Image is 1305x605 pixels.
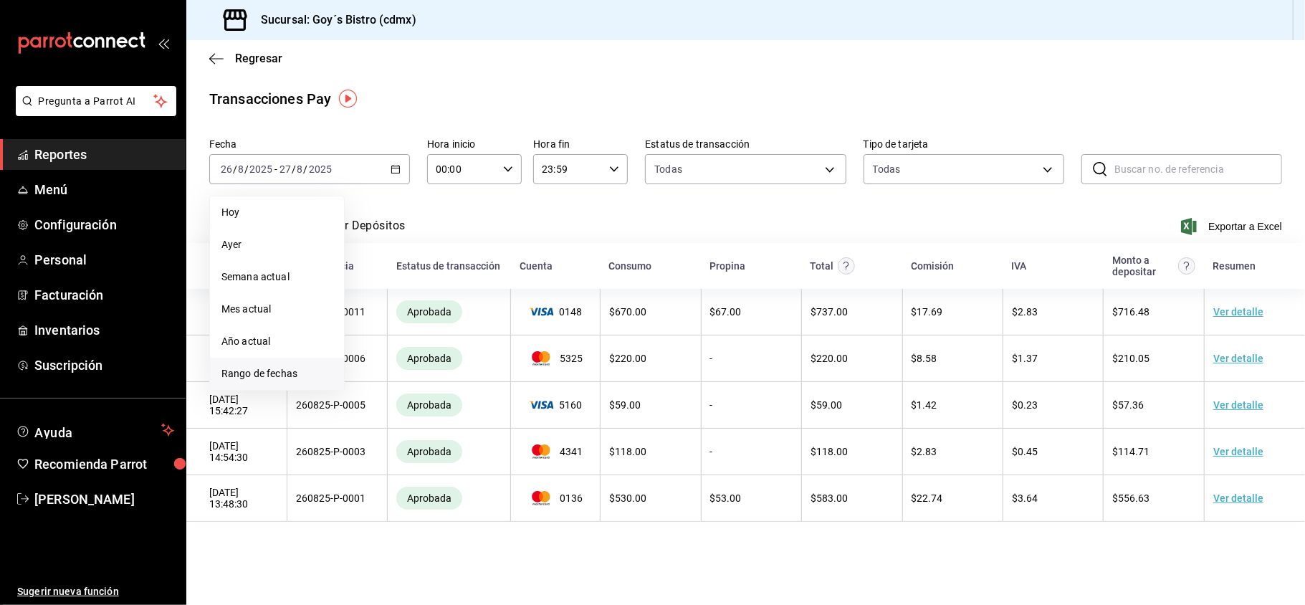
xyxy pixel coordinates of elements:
[1011,260,1026,272] div: IVA
[1012,446,1038,457] span: $ 0.45
[39,94,154,109] span: Pregunta a Parrot AI
[912,353,937,364] span: $ 8.58
[520,491,591,505] span: 0136
[1213,260,1256,272] div: Resumen
[811,306,848,318] span: $ 737.00
[701,382,801,429] td: -
[1112,254,1175,277] div: Monto a depositar
[249,11,416,29] h3: Sucursal: Goy´s Bistro (cdmx)
[221,366,333,381] span: Rango de fechas
[1112,306,1149,318] span: $ 716.48
[304,163,308,175] span: /
[533,140,628,150] label: Hora fin
[609,260,652,272] div: Consumo
[1012,492,1038,504] span: $ 3.64
[1213,306,1263,318] a: Ver detalle
[701,335,801,382] td: -
[1012,353,1038,364] span: $ 1.37
[1213,353,1263,364] a: Ver detalle
[710,492,742,504] span: $ 53.00
[158,37,169,49] button: open_drawer_menu
[10,104,176,119] a: Pregunta a Parrot AI
[186,289,287,335] td: [DATE] 19:52:09
[331,219,406,243] button: Ver Depósitos
[520,306,591,318] span: 0148
[297,163,304,175] input: --
[220,163,233,175] input: --
[401,399,457,411] span: Aprobada
[873,162,901,176] div: Todas
[244,163,249,175] span: /
[1112,492,1149,504] span: $ 556.63
[339,90,357,108] img: Tooltip marker
[520,444,591,459] span: 4341
[609,306,646,318] span: $ 670.00
[1184,218,1282,235] button: Exportar a Excel
[520,260,553,272] div: Cuenta
[912,492,943,504] span: $ 22.74
[1112,353,1149,364] span: $ 210.05
[710,306,742,318] span: $ 67.00
[609,399,641,411] span: $ 59.00
[396,260,500,272] div: Estatus de transacción
[34,421,156,439] span: Ayuda
[34,356,174,375] span: Suscripción
[401,306,457,318] span: Aprobada
[221,237,333,252] span: Ayer
[811,260,834,272] div: Total
[221,205,333,220] span: Hoy
[654,162,682,176] span: Todas
[287,475,387,522] td: 260825-P-0001
[1112,446,1149,457] span: $ 114.71
[237,163,244,175] input: --
[520,399,591,411] span: 5160
[209,52,282,65] button: Regresar
[249,163,273,175] input: ----
[221,302,333,317] span: Mes actual
[209,88,331,110] div: Transacciones Pay
[811,492,848,504] span: $ 583.00
[1012,306,1038,318] span: $ 2.83
[186,475,287,522] td: [DATE] 13:48:30
[520,351,591,366] span: 5325
[34,180,174,199] span: Menú
[396,300,462,323] div: Transacciones cobradas de manera exitosa.
[401,492,457,504] span: Aprobada
[1112,399,1144,411] span: $ 57.36
[396,347,462,370] div: Transacciones cobradas de manera exitosa.
[912,399,937,411] span: $ 1.42
[34,454,174,474] span: Recomienda Parrot
[401,446,457,457] span: Aprobada
[186,429,287,475] td: [DATE] 14:54:30
[274,163,277,175] span: -
[221,334,333,349] span: Año actual
[186,382,287,429] td: [DATE] 15:42:27
[912,446,937,457] span: $ 2.83
[811,353,848,364] span: $ 220.00
[34,215,174,234] span: Configuración
[427,140,522,150] label: Hora inicio
[186,335,287,382] td: [DATE] 16:17:21
[34,145,174,164] span: Reportes
[235,52,282,65] span: Regresar
[34,490,174,509] span: [PERSON_NAME]
[308,163,333,175] input: ----
[838,257,855,275] svg: Este monto equivale al total pagado por el comensal antes de aplicar Comisión e IVA.
[1213,446,1263,457] a: Ver detalle
[1012,399,1038,411] span: $ 0.23
[811,399,842,411] span: $ 59.00
[209,140,410,150] label: Fecha
[912,306,943,318] span: $ 17.69
[1213,399,1263,411] a: Ver detalle
[1178,257,1195,275] svg: Este es el monto resultante del total pagado menos comisión e IVA. Esta será la parte que se depo...
[609,446,646,457] span: $ 118.00
[233,163,237,175] span: /
[396,394,462,416] div: Transacciones cobradas de manera exitosa.
[287,382,387,429] td: 260825-P-0005
[396,487,462,510] div: Transacciones cobradas de manera exitosa.
[609,492,646,504] span: $ 530.00
[911,260,954,272] div: Comisión
[34,320,174,340] span: Inventarios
